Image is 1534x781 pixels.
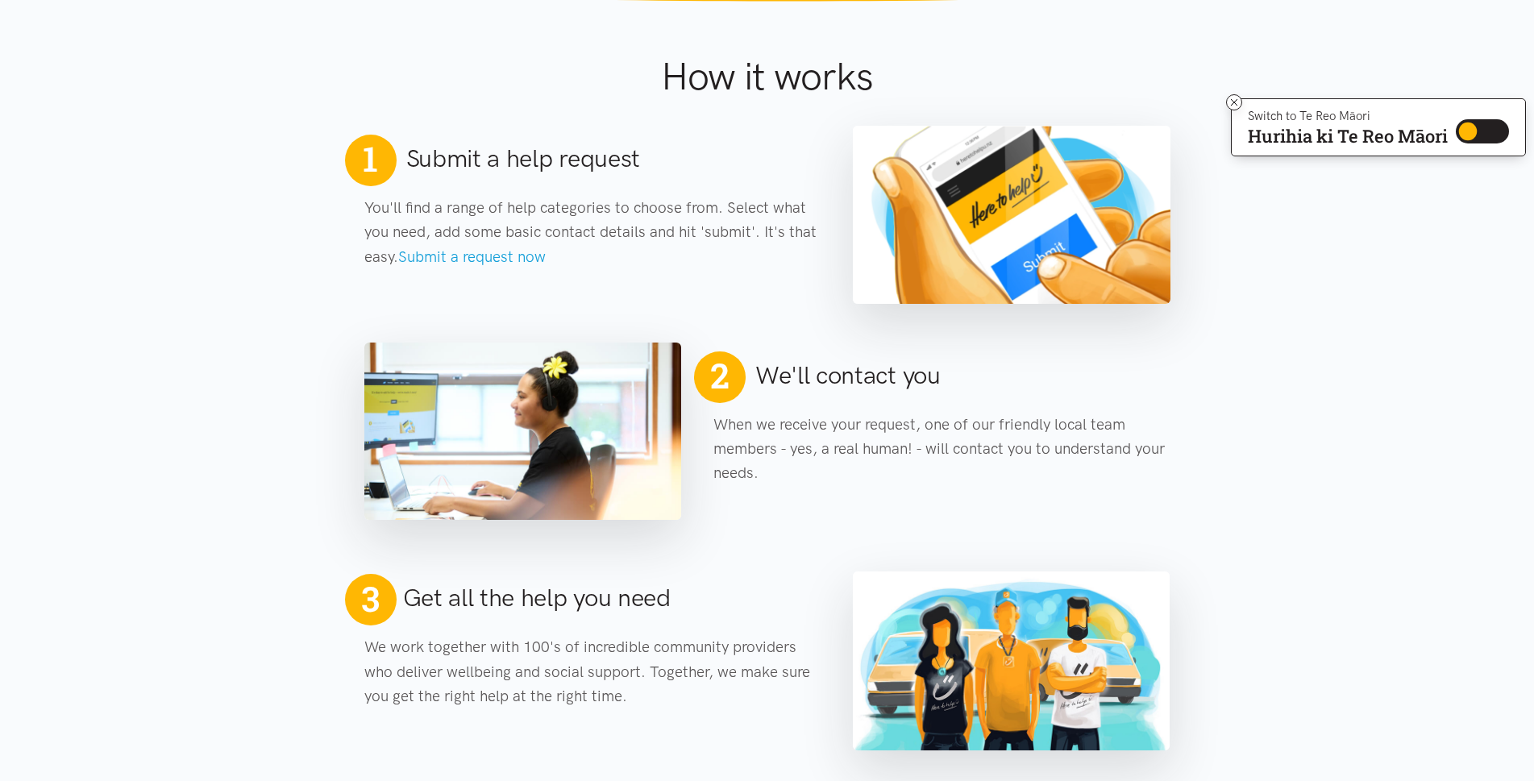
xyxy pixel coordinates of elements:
span: 1 [363,138,377,180]
p: When we receive your request, one of our friendly local team members - yes, a real human! - will ... [713,413,1170,486]
span: 2 [704,348,735,403]
a: Submit a request now [398,247,546,266]
h1: How it works [504,53,1030,100]
p: You'll find a range of help categories to choose from. Select what you need, add some basic conta... [364,196,821,269]
h2: We'll contact you [755,359,941,393]
h2: Submit a help request [406,142,641,176]
span: 3 [361,578,379,620]
p: Hurihia ki Te Reo Māori [1248,129,1448,143]
p: We work together with 100's of incredible community providers who deliver wellbeing and social su... [364,635,821,708]
h2: Get all the help you need [403,581,671,615]
p: Switch to Te Reo Māori [1248,111,1448,121]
